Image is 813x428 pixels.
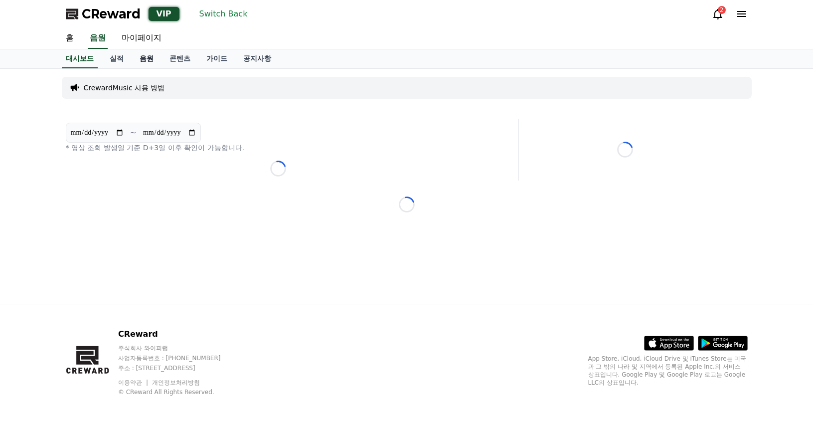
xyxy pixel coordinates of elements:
[588,355,748,387] p: App Store, iCloud, iCloud Drive 및 iTunes Store는 미국과 그 밖의 나라 및 지역에서 등록된 Apple Inc.의 서비스 상표입니다. Goo...
[195,6,252,22] button: Switch Back
[114,28,169,49] a: 마이페이지
[118,328,240,340] p: CReward
[130,127,137,139] p: ~
[149,7,179,21] div: VIP
[62,49,98,68] a: 대시보드
[152,379,200,386] a: 개인정보처리방침
[84,83,165,93] a: CrewardMusic 사용 방법
[82,6,141,22] span: CReward
[712,8,724,20] a: 2
[58,28,82,49] a: 홈
[88,28,108,49] a: 음원
[118,379,150,386] a: 이용약관
[118,388,240,396] p: © CReward All Rights Reserved.
[132,49,162,68] a: 음원
[235,49,279,68] a: 공지사항
[118,354,240,362] p: 사업자등록번호 : [PHONE_NUMBER]
[102,49,132,68] a: 실적
[66,6,141,22] a: CReward
[118,364,240,372] p: 주소 : [STREET_ADDRESS]
[198,49,235,68] a: 가이드
[66,143,490,153] p: * 영상 조회 발생일 기준 D+3일 이후 확인이 가능합니다.
[162,49,198,68] a: 콘텐츠
[718,6,726,14] div: 2
[118,344,240,352] p: 주식회사 와이피랩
